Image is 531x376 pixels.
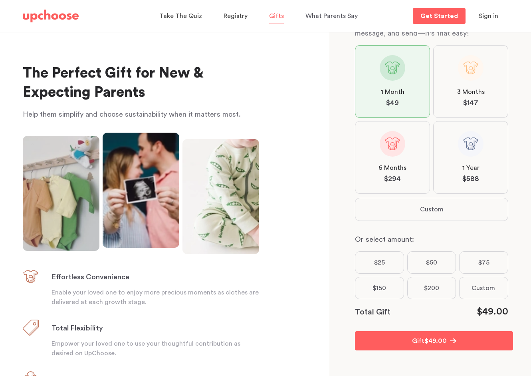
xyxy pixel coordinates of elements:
[182,139,259,254] img: baby wearing adorable romper from UpChoose
[159,8,204,24] a: Take The Quiz
[424,336,447,346] span: $ 49.00
[462,163,479,173] span: 1 Year
[420,13,458,19] p: Get Started
[23,320,39,336] img: Total Flexibility
[269,13,284,19] span: Gifts
[52,288,259,307] p: Enable your loved one to enjoy more precious moments as clothes are delivered at each growth stage.
[355,306,390,318] p: Total Gift
[459,251,508,274] label: $75
[384,174,401,184] span: $ 294
[224,13,248,19] span: Registry
[224,8,250,24] a: Registry
[23,136,99,251] img: Colorful organic cotton baby bodysuits hanging on a rack
[355,18,477,37] span: Choose the number of months, add a message, and send—it's that easy!
[457,87,485,97] span: 3 Months
[23,10,79,22] img: UpChoose
[378,163,406,173] span: 6 Months
[472,283,495,293] span: Custom
[23,64,259,102] h1: The Perfect Gift for New & Expecting Parents
[355,198,508,221] button: Custom
[407,277,456,299] label: $200
[269,8,286,24] a: Gifts
[463,98,478,108] span: $ 147
[469,8,508,24] button: Sign in
[355,251,404,274] label: $25
[305,13,358,19] span: What Parents Say
[52,324,103,333] h3: Total Flexibility
[23,8,79,24] a: UpChoose
[305,8,360,24] a: What Parents Say
[52,339,259,358] p: Empower your loved one to use your thoughtful contribution as desired on UpChoose.
[23,269,39,284] img: Effortless Convenience
[52,273,129,282] h3: Effortless Convenience
[355,331,513,350] button: Gift$49.00
[412,336,424,346] p: Gift
[381,87,404,97] span: 1 Month
[355,277,404,299] label: $150
[477,306,508,318] div: $ 49.00
[103,133,179,248] img: Expecting parents showing a scan of their upcoming baby
[386,98,399,108] span: $ 49
[479,13,498,19] span: Sign in
[407,251,456,274] label: $50
[23,111,241,118] span: Help them simplify and choose sustainability when it matters most.
[462,174,479,184] span: $ 588
[413,8,466,24] a: Get Started
[159,13,202,19] span: Take The Quiz
[355,234,508,245] p: Or select amount:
